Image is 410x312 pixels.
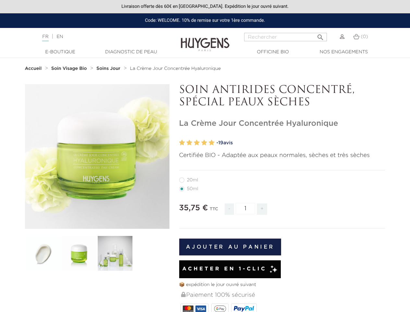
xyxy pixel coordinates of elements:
[311,49,376,56] a: Nos engagements
[315,31,326,40] button: 
[195,305,206,312] img: VISA
[179,281,385,288] p: 📦 expédition le jour ouvré suivant
[51,66,87,71] strong: Soin Visage Bio
[186,138,192,148] label: 2
[96,66,122,71] a: Soins Jour
[214,305,226,312] img: google_pay
[179,138,185,148] label: 1
[28,49,93,56] a: E-Boutique
[25,66,43,71] a: Accueil
[99,49,164,56] a: Diagnostic de peau
[96,66,120,71] strong: Soins Jour
[244,33,327,41] input: Rechercher
[210,202,218,220] div: TTC
[317,32,324,39] i: 
[181,27,230,52] img: Huygens
[194,138,200,148] label: 3
[179,186,206,191] label: 50ml
[183,305,193,312] img: MASTERCARD
[179,119,385,128] h1: La Crème Jour Concentrée Hyaluronique
[179,177,206,183] label: 20ml
[361,34,368,39] span: (0)
[25,66,42,71] strong: Accueil
[51,66,89,71] a: Soin Visage Bio
[241,49,305,56] a: Officine Bio
[179,151,385,160] p: Certifiée BIO - Adaptée aux peaux normales, sèches et très sèches
[257,203,267,215] span: +
[180,288,385,302] div: Paiement 100% sécurisé
[179,204,208,212] span: 35,75 €
[179,239,281,255] button: Ajouter au panier
[218,140,223,145] span: 19
[217,138,385,148] a: -19avis
[39,33,166,41] div: |
[209,138,215,148] label: 5
[56,34,63,39] a: EN
[225,203,234,215] span: -
[236,203,255,214] input: Quantité
[181,292,186,297] img: Paiement 100% sécurisé
[42,34,48,41] a: FR
[201,138,207,148] label: 4
[130,66,221,71] a: La Crème Jour Concentrée Hyaluronique
[179,84,385,109] p: SOIN ANTIRIDES CONCENTRÉ, SPÉCIAL PEAUX SÈCHES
